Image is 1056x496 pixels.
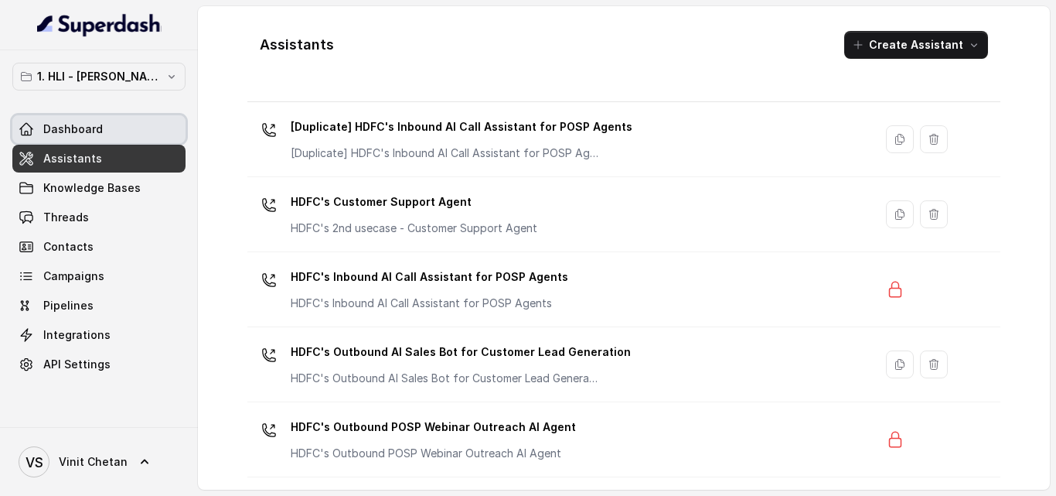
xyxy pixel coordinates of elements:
a: Threads [12,204,186,231]
a: Campaigns [12,262,186,290]
a: Assistants [12,145,186,173]
a: API Settings [12,351,186,378]
p: HDFC's Inbound AI Call Assistant for POSP Agents [291,296,568,311]
a: Dashboard [12,115,186,143]
span: Vinit Chetan [59,454,128,470]
p: HDFC's Outbound POSP Webinar Outreach AI Agent [291,415,576,440]
button: Create Assistant [844,31,988,59]
a: Vinit Chetan [12,440,186,484]
p: HDFC's Customer Support Agent [291,190,537,214]
p: HDFC's 2nd usecase - Customer Support Agent [291,221,537,236]
p: HDFC's Outbound POSP Webinar Outreach AI Agent [291,446,576,461]
button: 1. HLI - [PERSON_NAME] & Team Workspace [12,63,186,91]
span: Threads [43,210,89,225]
p: 1. HLI - [PERSON_NAME] & Team Workspace [37,67,161,86]
h1: Assistants [260,32,334,57]
text: VS [26,454,43,470]
p: [Duplicate] HDFC's Inbound AI Call Assistant for POSP Agents [291,145,600,161]
span: Knowledge Bases [43,180,141,196]
span: Contacts [43,239,94,255]
a: Contacts [12,233,186,261]
span: API Settings [43,357,111,372]
span: Dashboard [43,121,103,137]
span: Campaigns [43,269,104,284]
span: Pipelines [43,298,94,313]
img: light.svg [37,12,162,37]
span: Integrations [43,327,111,343]
a: Knowledge Bases [12,174,186,202]
a: Integrations [12,321,186,349]
p: HDFC's Outbound AI Sales Bot for Customer Lead Generation [291,371,600,386]
p: [Duplicate] HDFC's Inbound AI Call Assistant for POSP Agents [291,115,632,139]
span: Assistants [43,151,102,166]
a: Pipelines [12,292,186,320]
p: HDFC's Inbound AI Call Assistant for POSP Agents [291,265,568,289]
p: HDFC's Outbound AI Sales Bot for Customer Lead Generation [291,340,631,364]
